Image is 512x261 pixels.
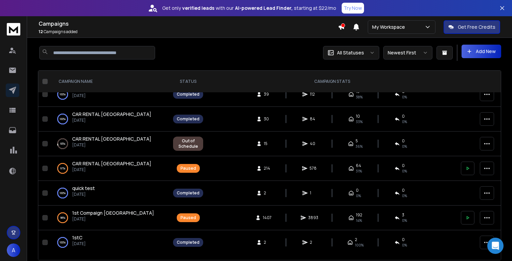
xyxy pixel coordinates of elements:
p: [DATE] [72,142,151,148]
th: CAMPAIGN NAME [50,71,169,93]
span: 39 [264,92,271,97]
span: 84 [310,116,317,122]
div: Paused [180,166,196,171]
span: 14 % [356,218,362,223]
span: 0 % [402,144,407,149]
span: 0 [402,237,405,242]
p: Campaigns added [39,29,338,34]
a: quick test [72,185,95,192]
button: Get Free Credits [444,20,500,34]
p: [DATE] [72,216,154,222]
td: 93%CAR RENTAL [GEOGRAPHIC_DATA][DATE] [50,132,169,156]
span: 0 [402,114,405,119]
td: 100%CAR RENTAL [GEOGRAPHIC_DATA][DATE] [50,107,169,132]
span: 2 [264,190,271,196]
span: 2 [355,237,357,242]
span: 0 % [402,218,407,223]
th: STATUS [169,71,207,93]
span: 0 [402,163,405,168]
span: 1st Compaign [GEOGRAPHIC_DATA] [72,210,154,216]
p: Try Now [344,5,362,11]
span: 112 [310,92,317,97]
span: 40 [310,141,317,146]
span: 0 % [402,242,407,248]
strong: AI-powered Lead Finder, [235,5,293,11]
a: CAR RENTAL [GEOGRAPHIC_DATA] [72,160,151,167]
p: [DATE] [72,192,95,197]
p: 100 % [60,190,66,196]
p: 100 % [60,239,66,246]
div: Completed [177,190,199,196]
a: CAR RENTAL [GEOGRAPHIC_DATA] [72,111,151,118]
p: 100 % [60,116,66,122]
span: 578 [310,166,317,171]
span: 100 % [355,242,364,248]
span: 1407 [263,215,272,220]
span: 192 [356,212,362,218]
span: 64 [356,163,361,168]
p: [DATE] [72,241,86,246]
p: [DATE] [72,93,140,98]
p: [DATE] [72,118,151,123]
th: CAMPAIGN STATS [207,71,457,93]
h1: Campaigns [39,20,338,28]
p: 97 % [60,165,65,172]
a: CAR RENTAL [GEOGRAPHIC_DATA] [72,136,151,142]
span: 15 [264,141,271,146]
td: 97%CAR RENTAL [GEOGRAPHIC_DATA][DATE] [50,156,169,181]
p: Get Free Credits [458,24,495,30]
div: Completed [177,240,199,245]
span: 1 [310,190,317,196]
span: 0 % [402,168,407,174]
span: 30 [264,116,271,122]
button: Add New [462,45,501,58]
p: All Statuses [337,49,364,56]
span: 0 [402,188,405,193]
a: 1st Compaign [GEOGRAPHIC_DATA] [72,210,154,216]
span: 5 [356,138,358,144]
span: 3 [402,212,404,218]
span: 12 [39,29,43,34]
button: Newest First [383,46,432,60]
button: Try Now [342,3,364,14]
span: 0 % [402,119,407,124]
p: 93 % [60,140,65,147]
div: Out of Schedule [177,138,199,149]
span: 0 [356,188,359,193]
td: 100%1stC[DATE] [50,230,169,255]
div: Open Intercom Messenger [487,238,504,254]
p: My Workspace [372,24,408,30]
div: Paused [180,215,196,220]
p: 100 % [60,91,66,98]
span: 36 % [356,144,363,149]
td: 98%1st Compaign [GEOGRAPHIC_DATA][DATE] [50,206,169,230]
div: Completed [177,116,199,122]
button: A [7,243,20,257]
span: 0 % [356,193,361,198]
a: 1stC [72,234,82,241]
span: 0 [402,138,405,144]
td: 100%CAR RENTAL [PERSON_NAME][DATE] [50,82,169,107]
span: 2 [264,240,271,245]
p: Get only with our starting at $22/mo [162,5,336,11]
p: [DATE] [72,167,151,172]
span: 0 % [402,94,407,100]
span: 0 % [402,193,407,198]
img: logo [7,23,20,35]
div: Completed [177,92,199,97]
span: 3893 [308,215,318,220]
span: 38 % [356,94,363,100]
span: 33 % [356,119,363,124]
span: 10 [356,114,360,119]
span: CAR RENTAL [GEOGRAPHIC_DATA] [72,111,151,117]
strong: verified leads [182,5,214,11]
span: 31 % [356,168,362,174]
p: 98 % [60,214,65,221]
span: 214 [264,166,271,171]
